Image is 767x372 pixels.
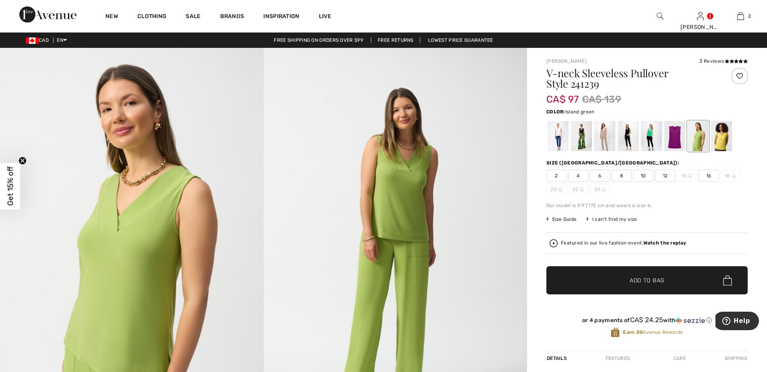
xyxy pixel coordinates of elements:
span: CAD [26,37,52,43]
a: Sale [186,13,201,21]
span: EN [57,37,67,43]
h1: V-neck Sleeveless Pullover Style 241239 [546,68,714,89]
img: Watch the replay [550,239,558,247]
div: Island green [641,121,662,151]
a: Free Returns [371,37,420,43]
img: Canadian Dollar [26,37,39,44]
iframe: Opens a widget where you can find more information [715,312,759,332]
span: 18 [720,170,740,182]
img: Bag.svg [723,275,732,286]
span: CA$ 139 [582,92,621,107]
div: Black [571,121,592,151]
span: 6 [590,170,610,182]
span: 12 [655,170,675,182]
div: Details [546,351,569,366]
strong: Earn 20 [623,329,643,335]
a: Live [319,12,331,21]
span: 24 [590,183,610,195]
div: Care [666,351,693,366]
a: [PERSON_NAME] [546,58,587,64]
a: Free shipping on orders over $99 [267,37,370,43]
button: Add to Bag [546,266,748,294]
div: [PERSON_NAME] [680,23,720,31]
a: Sign In [697,12,704,20]
img: ring-m.svg [602,187,606,191]
img: Sezzle [676,317,705,324]
div: Vanilla 30 [548,121,569,151]
a: 2 [721,11,760,21]
div: Our model is 5'9"/175 cm and wears a size 6. [546,202,748,209]
img: 1ère Avenue [19,6,76,23]
div: Features [599,351,637,366]
div: 3 Reviews [699,58,748,65]
img: ring-m.svg [732,174,736,178]
span: 2 [748,12,751,20]
span: 10 [633,170,653,182]
div: Purple orchid [664,121,685,151]
span: Get 15% off [6,166,15,206]
a: Lowest Price Guarantee [422,37,500,43]
span: Add to Bag [630,276,664,285]
span: 14 [677,170,697,182]
div: or 4 payments of with [546,316,748,324]
div: or 4 payments ofCA$ 24.25withSezzle Click to learn more about Sezzle [546,316,748,327]
span: 20 [546,183,566,195]
div: I can't find my size [586,216,637,223]
img: Avenue Rewards [611,327,620,338]
img: ring-m.svg [580,187,584,191]
span: Color: [546,109,565,115]
div: Shipping [723,351,748,366]
button: Close teaser [19,156,27,164]
span: CA$ 24.25 [630,316,664,324]
span: 4 [568,170,588,182]
span: Island green [565,109,595,115]
span: Inspiration [263,13,299,21]
span: 16 [699,170,719,182]
span: 22 [568,183,588,195]
span: Avenue Rewards [623,329,683,336]
img: ring-m.svg [558,187,562,191]
div: Featured in our live fashion event. [561,240,686,246]
img: My Bag [737,11,744,21]
img: My Info [697,11,704,21]
img: search the website [657,11,664,21]
span: Size Guide [546,216,577,223]
div: Greenery [688,121,709,151]
a: Brands [220,13,244,21]
a: Clothing [137,13,166,21]
span: 8 [612,170,632,182]
a: New [105,13,118,21]
div: Midnight Blue [618,121,639,151]
div: Size ([GEOGRAPHIC_DATA]/[GEOGRAPHIC_DATA]): [546,159,681,166]
div: Dune [594,121,615,151]
span: 2 [546,170,566,182]
span: CA$ 97 [546,86,579,105]
strong: Watch the replay [643,240,686,246]
div: Citrus [711,121,732,151]
img: ring-m.svg [688,174,692,178]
